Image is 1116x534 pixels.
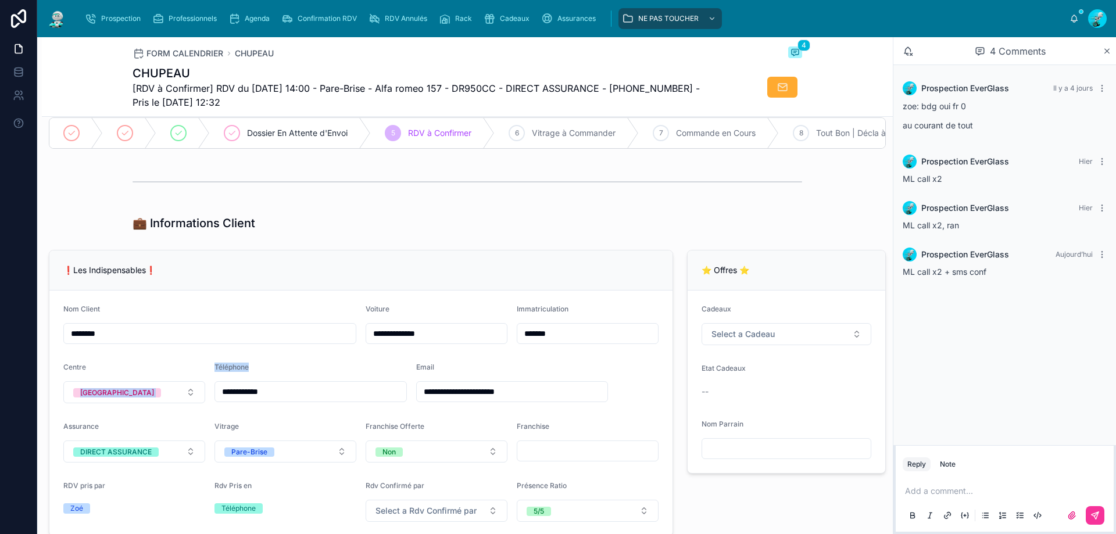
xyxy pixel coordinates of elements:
[480,8,538,29] a: Cadeaux
[702,386,709,397] span: --
[676,127,756,139] span: Commande en Cours
[517,422,549,431] span: Franchise
[391,128,395,138] span: 5
[63,304,100,313] span: Nom Client
[133,48,223,59] a: FORM CALENDRIER
[225,8,278,29] a: Agenda
[702,364,746,372] span: Etat Cadeaux
[921,202,1009,214] span: Prospection EverGlass
[990,44,1046,58] span: 4 Comments
[133,65,715,81] h1: CHUPEAU
[903,119,1107,131] p: au courant de tout
[903,100,1107,112] p: zoe: bdg oui fr 0
[1053,84,1093,92] span: Il y a 4 jours
[903,220,959,230] span: ML call x2, ran
[214,422,239,431] span: Vitrage
[408,127,471,139] span: RDV à Confirmer
[816,127,971,139] span: Tout Bon | Décla à [GEOGRAPHIC_DATA]
[80,447,152,457] div: DIRECT ASSURANCE
[146,48,223,59] span: FORM CALENDRIER
[1079,157,1093,166] span: Hier
[1079,203,1093,212] span: Hier
[517,481,567,490] span: Présence Ratio
[63,363,86,371] span: Centre
[1056,250,1093,259] span: Aujourd’hui
[63,481,105,490] span: RDV pris par
[366,481,424,490] span: Rdv Confirmé par
[214,440,356,463] button: Select Button
[245,14,270,23] span: Agenda
[77,6,1069,31] div: scrollable content
[534,507,544,516] div: 5/5
[799,128,803,138] span: 8
[921,249,1009,260] span: Prospection EverGlass
[231,447,267,457] div: Pare-Brise
[298,14,357,23] span: Confirmation RDV
[618,8,722,29] a: NE PAS TOUCHER
[149,8,225,29] a: Professionnels
[940,460,956,469] div: Note
[797,40,810,51] span: 4
[221,503,256,514] div: Téléphone
[235,48,274,59] a: CHUPEAU
[702,265,749,275] span: ⭐ Offres ⭐
[80,388,154,397] div: [GEOGRAPHIC_DATA]
[214,481,252,490] span: Rdv Pris en
[385,14,427,23] span: RDV Annulés
[70,503,83,514] div: Zoé
[133,215,255,231] h1: 💼 Informations Client
[702,420,743,428] span: Nom Parrain
[366,304,389,313] span: Voiture
[788,46,802,60] button: 4
[517,500,659,522] button: Select Button
[500,14,530,23] span: Cadeaux
[63,265,156,275] span: ❗Les Indispensables❗
[63,422,99,431] span: Assurance
[638,14,699,23] span: NE PAS TOUCHER
[903,457,931,471] button: Reply
[81,8,149,29] a: Prospection
[133,81,715,109] span: [RDV à Confirmer] RDV du [DATE] 14:00 - Pare-Brise - Alfa romeo 157 - DR950CC - DIRECT ASSURANCE ...
[278,8,365,29] a: Confirmation RDV
[435,8,480,29] a: Rack
[214,363,249,371] span: Téléphone
[416,363,434,371] span: Email
[921,83,1009,94] span: Prospection EverGlass
[903,174,942,184] span: ML call x2
[365,8,435,29] a: RDV Annulés
[366,422,424,431] span: Franchise Offerte
[455,14,472,23] span: Rack
[366,500,507,522] button: Select Button
[247,127,348,139] span: Dossier En Attente d'Envoi
[921,156,1009,167] span: Prospection EverGlass
[63,440,205,463] button: Select Button
[659,128,663,138] span: 7
[46,9,67,28] img: App logo
[515,128,519,138] span: 6
[538,8,604,29] a: Assurances
[702,304,731,313] span: Cadeaux
[532,127,616,139] span: Vitrage à Commander
[63,381,205,403] button: Select Button
[711,328,775,340] span: Select a Cadeau
[903,267,986,277] span: ML call x2 + sms conf
[557,14,596,23] span: Assurances
[366,440,507,463] button: Select Button
[702,323,871,345] button: Select Button
[169,14,217,23] span: Professionnels
[382,447,396,457] div: Non
[517,304,568,313] span: Immatriculation
[375,505,477,517] span: Select a Rdv Confirmé par
[101,14,141,23] span: Prospection
[935,457,960,471] button: Note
